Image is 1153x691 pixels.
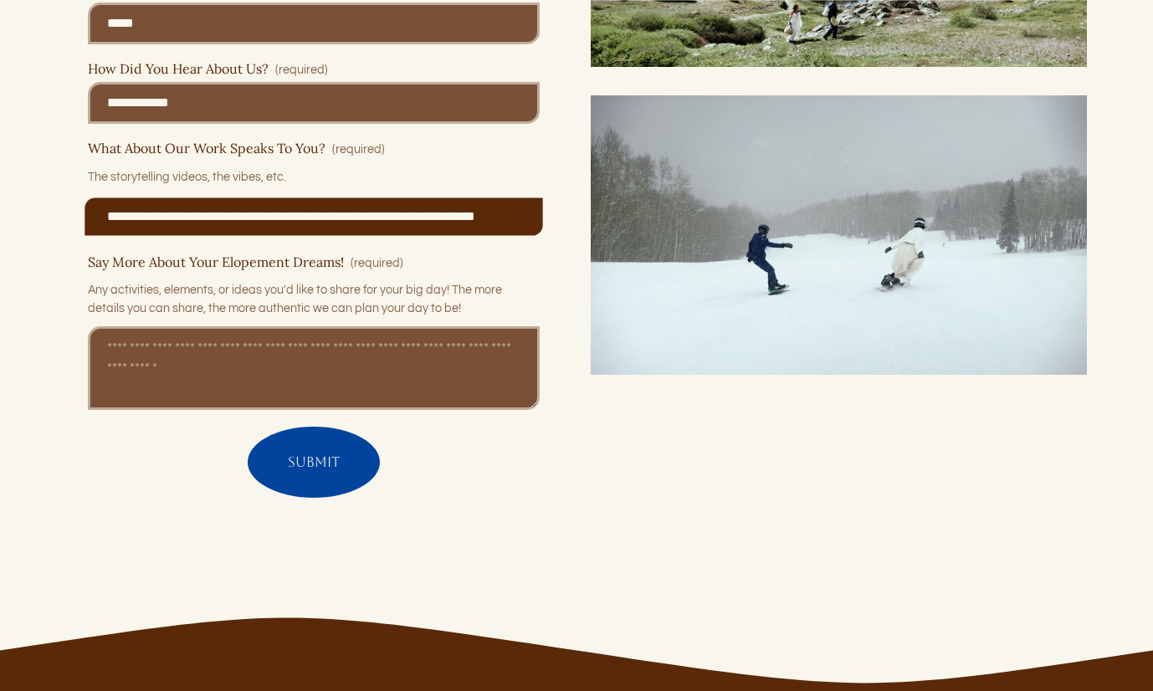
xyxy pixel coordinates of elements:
button: Submit [248,427,380,498]
span: Say More About Your Elopement Dreams! [88,254,344,270]
span: How Did You Hear About Us? [88,61,269,77]
p: The storytelling videos, the vibes, etc. [88,162,540,192]
span: (required) [332,141,385,159]
span: (required) [351,254,403,273]
span: What About Our Work Speaks To You? [88,141,325,156]
p: Any activities, elements, or ideas you'd like to share for your big day! The more details you can... [88,275,540,323]
span: (required) [275,61,328,79]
